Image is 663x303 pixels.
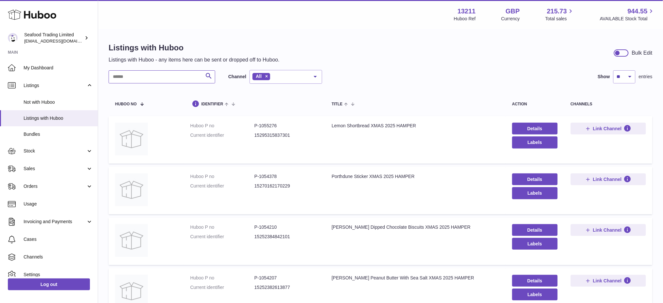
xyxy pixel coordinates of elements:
[571,102,646,106] div: channels
[254,224,319,230] dd: P-1054210
[598,74,610,80] label: Show
[593,176,622,182] span: Link Channel
[593,278,622,284] span: Link Channel
[190,183,254,189] dt: Current identifier
[332,102,342,106] span: title
[24,272,93,278] span: Settings
[512,123,558,134] a: Details
[190,173,254,180] dt: Huboo P no
[254,284,319,291] dd: 15252382613877
[24,82,86,89] span: Listings
[115,102,137,106] span: Huboo no
[639,74,653,80] span: entries
[512,187,558,199] button: Labels
[593,227,622,233] span: Link Channel
[254,234,319,240] dd: 15252384842101
[109,43,280,53] h1: Listings with Huboo
[8,278,90,290] a: Log out
[24,219,86,225] span: Invoicing and Payments
[454,16,476,22] div: Huboo Ref
[24,32,83,44] div: Seafood Trading Limited
[600,7,655,22] a: 944.55 AVAILABLE Stock Total
[254,275,319,281] dd: P-1054207
[190,224,254,230] dt: Huboo P no
[115,123,148,155] img: Lemon Shortbread XMAS 2025 HAMPER
[228,74,246,80] label: Channel
[332,224,499,230] div: [PERSON_NAME] Dipped Chocolate Biscuits XMAS 2025 HAMPER
[115,173,148,206] img: Porthdune Sticker XMAS 2025 HAMPER
[545,16,574,22] span: Total sales
[256,74,262,79] span: All
[571,275,646,287] button: Link Channel
[512,173,558,185] a: Details
[24,115,93,121] span: Listings with Huboo
[332,275,499,281] div: [PERSON_NAME] Peanut Butter With Sea Salt XMAS 2025 HAMPER
[109,56,280,63] p: Listings with Huboo - any items here can be sent or dropped off to Huboo.
[332,173,499,180] div: Porthdune Sticker XMAS 2025 HAMPER
[593,126,622,132] span: Link Channel
[628,7,648,16] span: 944.55
[24,254,93,260] span: Channels
[24,131,93,137] span: Bundles
[24,183,86,189] span: Orders
[8,33,18,43] img: internalAdmin-13211@internal.huboo.com
[24,166,86,172] span: Sales
[190,284,254,291] dt: Current identifier
[190,132,254,138] dt: Current identifier
[24,148,86,154] span: Stock
[600,16,655,22] span: AVAILABLE Stock Total
[571,224,646,236] button: Link Channel
[571,123,646,134] button: Link Channel
[512,136,558,148] button: Labels
[545,7,574,22] a: 215.73 Total sales
[201,102,223,106] span: identifier
[254,132,319,138] dd: 15295315837301
[632,49,653,57] div: Bulk Edit
[24,201,93,207] span: Usage
[332,123,499,129] div: Lemon Shortbread XMAS 2025 HAMPER
[254,183,319,189] dd: 15270162170229
[254,123,319,129] dd: P-1055276
[547,7,567,16] span: 215.73
[24,65,93,71] span: My Dashboard
[506,7,520,16] strong: GBP
[571,173,646,185] button: Link Channel
[254,173,319,180] dd: P-1054378
[512,289,558,300] button: Labels
[24,236,93,242] span: Cases
[512,102,558,106] div: action
[190,275,254,281] dt: Huboo P no
[458,7,476,16] strong: 13211
[512,275,558,287] a: Details
[190,123,254,129] dt: Huboo P no
[115,224,148,257] img: Teoni's Dipped Chocolate Biscuits XMAS 2025 HAMPER
[24,99,93,105] span: Not with Huboo
[501,16,520,22] div: Currency
[512,238,558,250] button: Labels
[512,224,558,236] a: Details
[24,38,96,44] span: [EMAIL_ADDRESS][DOMAIN_NAME]
[190,234,254,240] dt: Current identifier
